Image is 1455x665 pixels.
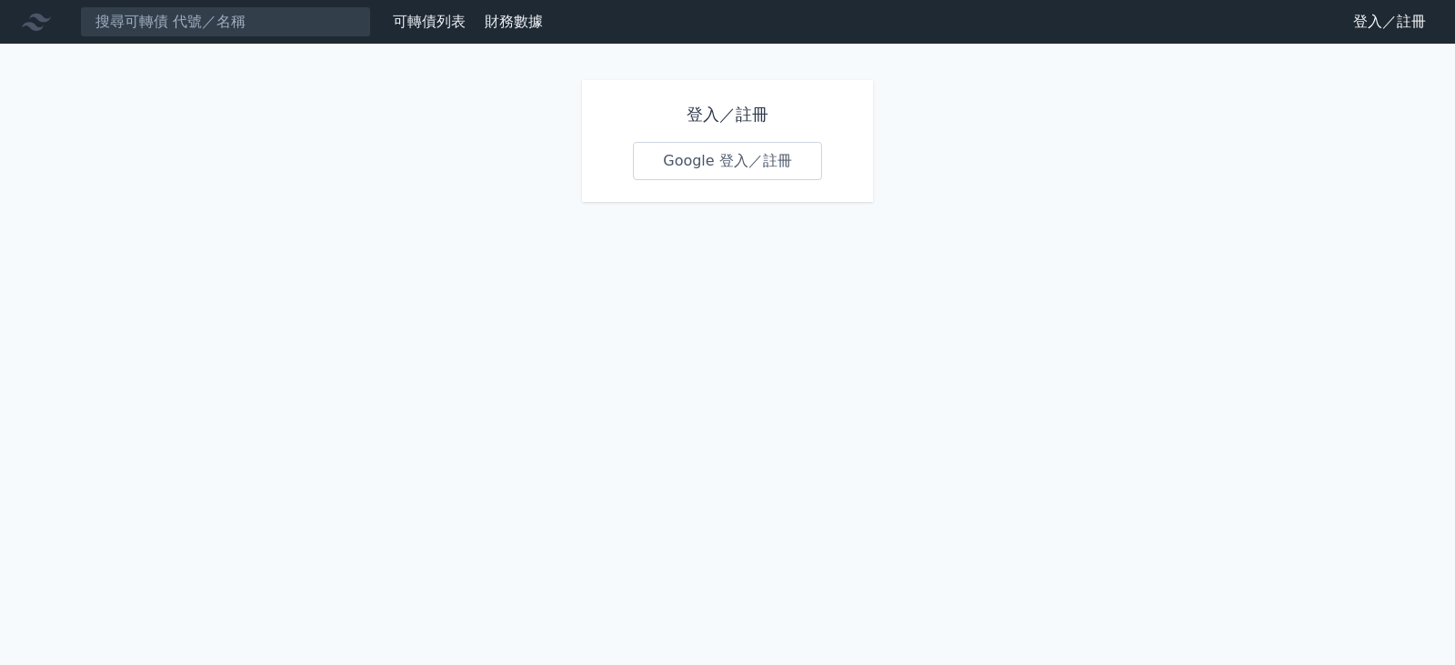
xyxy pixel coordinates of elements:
h1: 登入／註冊 [633,102,822,127]
input: 搜尋可轉債 代號／名稱 [80,6,371,37]
a: 可轉債列表 [393,13,466,30]
a: 財務數據 [485,13,543,30]
a: 登入／註冊 [1339,7,1440,36]
a: Google 登入／註冊 [633,142,822,180]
